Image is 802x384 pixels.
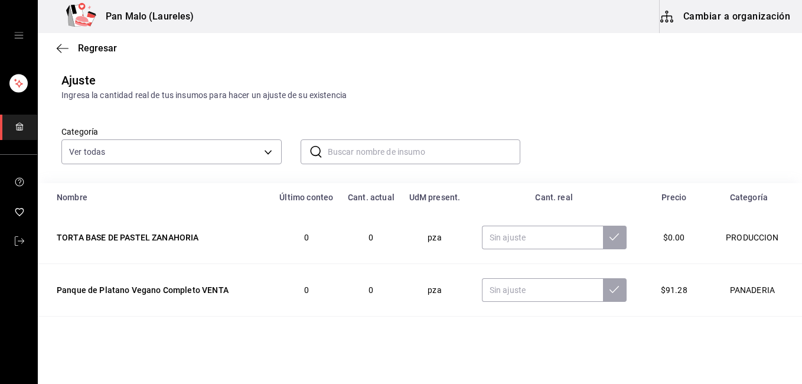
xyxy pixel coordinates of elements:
span: 0 [304,233,309,242]
td: pza [402,264,468,317]
input: Sin ajuste [482,278,603,302]
td: Panque de Naranja Completo Venta [38,317,272,369]
td: PANADERIA [708,317,802,369]
div: Último conteo [279,193,334,202]
label: Categoría [61,128,282,136]
div: Ajuste [61,71,96,89]
span: $0.00 [663,233,685,242]
div: Cant. real [475,193,634,202]
span: Ver todas [69,146,105,158]
button: Regresar [57,43,117,54]
span: 0 [304,285,309,295]
td: Panque de Platano Vegano Completo VENTA [38,264,272,317]
span: 0 [369,285,373,295]
button: open drawer [14,31,24,40]
div: Categoría [715,193,783,202]
span: Regresar [78,43,117,54]
td: pza [402,211,468,264]
span: 0 [369,233,373,242]
div: Ingresa la cantidad real de tus insumos para hacer un ajuste de su existencia [61,89,778,102]
td: PRODUCCION [708,211,802,264]
span: $91.28 [661,285,687,295]
input: Buscar nombre de insumo [328,140,521,164]
h3: Pan Malo (Laureles) [96,9,194,24]
input: Sin ajuste [482,226,603,249]
td: PANADERIA [708,264,802,317]
div: Nombre [57,193,265,202]
td: pza [402,317,468,369]
div: Precio [648,193,700,202]
div: Cant. actual [348,193,395,202]
td: TORTA BASE DE PASTEL ZANAHORIA [38,211,272,264]
div: UdM present. [409,193,461,202]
